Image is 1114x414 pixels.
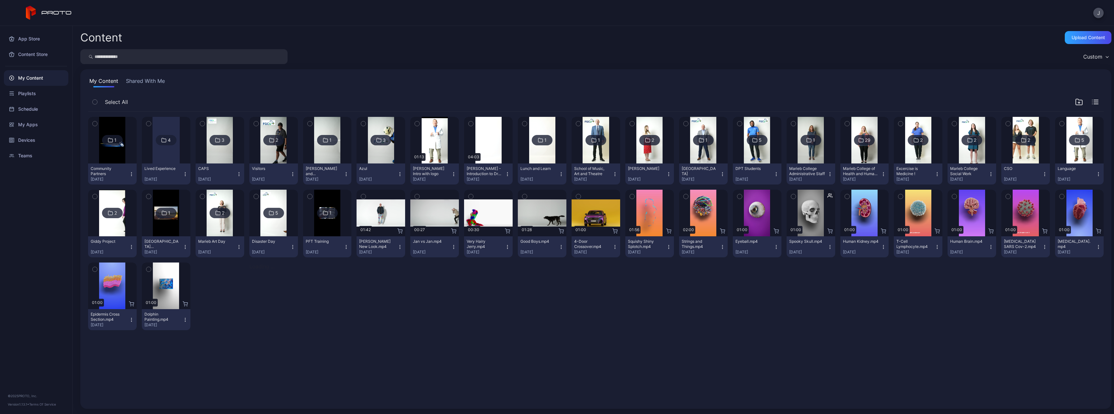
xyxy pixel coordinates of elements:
div: Human Heart.mp4 [1058,239,1093,249]
div: [DATE] [574,250,612,255]
div: Good Boys.mp4 [520,239,556,244]
div: Squishy Shiny Splotch.mp4 [628,239,664,249]
button: Human Kidney.mp4[DATE] [840,236,889,257]
div: Lived Experience [144,166,180,171]
button: Giddy Project[DATE] [88,236,137,257]
div: [DATE] [198,177,236,182]
button: Squishy Shiny Splotch.mp4[DATE] [625,236,674,257]
button: Marieb College Social Work[DATE] [948,163,996,185]
div: Spooky Skull.mp4 [789,239,825,244]
div: [DATE] [359,250,397,255]
span: Version 1.13.1 • [8,402,29,406]
div: Disaster Day [252,239,288,244]
a: Terms Of Service [29,402,56,406]
div: Human Kidney.mp4 [843,239,879,244]
button: [GEOGRAPHIC_DATA][DATE] [679,163,728,185]
button: CAPS[DATE] [196,163,244,185]
div: [DATE] [843,177,881,182]
div: [DATE] [520,177,559,182]
div: [DATE] [628,177,666,182]
div: CSO [1004,166,1040,171]
div: 2 [920,137,923,143]
div: 1 [168,210,170,216]
div: Azul [359,166,395,171]
div: [DATE] [306,177,344,182]
button: School of Music, Art and Theatre[DATE] [572,163,620,185]
div: 2 [652,137,654,143]
div: [DATE] [789,177,827,182]
div: DPT Students [735,166,771,171]
a: Playlists [4,86,68,101]
div: Covid-19 SARS Cov-2.mp4 [1004,239,1040,249]
button: 4-Door Crossover.mp4[DATE] [572,236,620,257]
div: Wayne and Sharon Smith [306,166,341,176]
div: 1 [544,137,547,143]
div: [DATE] [1058,250,1096,255]
button: Epidermis Cross Section.mp4[DATE] [88,309,137,330]
div: 3 [383,137,386,143]
div: [DATE] [144,177,183,182]
div: [DATE] [1004,250,1042,255]
button: Good Boys.mp4[DATE] [518,236,566,257]
div: [DATE] [574,177,612,182]
div: [DATE] [843,250,881,255]
div: [DATE] [359,177,397,182]
div: Content [80,32,122,43]
div: School of Music, Art and Theatre [574,166,610,176]
div: Lunch and Learn [520,166,556,171]
button: [MEDICAL_DATA] SARS Cov-2.mp4[DATE] [1001,236,1050,257]
button: Dolphin Painting.mp4[DATE] [142,309,190,330]
button: [PERSON_NAME][DATE] [625,163,674,185]
div: © 2025 PROTO, Inc. [8,393,64,398]
button: [PERSON_NAME] - Introduction to Dr [PERSON_NAME][DATE] [464,163,513,185]
div: Marieb College Administrative Staff [789,166,825,176]
div: Language [1058,166,1093,171]
button: Upload Content [1065,31,1111,44]
button: Excercise is Medicine ![DATE] [894,163,942,185]
button: PFT Training[DATE] [303,236,352,257]
button: Strings and Things.mp4[DATE] [679,236,728,257]
div: Dolphin Painting.mp4 [144,312,180,322]
button: [PERSON_NAME] Intro with logo[DATE] [410,163,459,185]
div: [DATE] [682,250,720,255]
div: CAPS [198,166,234,171]
div: [DATE] [91,250,129,255]
div: [DATE] [467,177,505,182]
div: [DATE] [628,250,666,255]
div: 4 [168,137,171,143]
div: Strings and Things.mp4 [682,239,717,249]
div: [DATE] [198,250,236,255]
div: 1 [114,137,117,143]
button: Jan vs Jan.mp4[DATE] [410,236,459,257]
div: Very Hairy Jerry.mp4 [467,239,502,249]
div: [DATE] [1058,177,1096,182]
div: 3 [222,137,224,143]
button: Disaster Day[DATE] [249,236,298,257]
div: [DATE] [950,177,988,182]
div: 4-Door Crossover.mp4 [574,239,610,249]
button: DPT Students[DATE] [733,163,781,185]
div: 1 [329,210,332,216]
a: My Content [4,70,68,86]
div: 1 [598,137,600,143]
div: [DATE] [789,250,827,255]
div: Marieb College Social Work [950,166,986,176]
a: My Apps [4,117,68,132]
button: Human Brain.mp4[DATE] [948,236,996,257]
a: Content Store [4,47,68,62]
button: [GEOGRAPHIC_DATA] [GEOGRAPHIC_DATA] Visit[DATE] [142,236,190,257]
span: Select All [105,98,128,106]
div: Human Brain.mp4 [950,239,986,244]
div: [DATE] [467,250,505,255]
button: [MEDICAL_DATA].mp4[DATE] [1055,236,1104,257]
div: 5 [759,137,762,143]
div: Marieb Art Day [198,239,234,244]
button: Language[DATE] [1055,163,1104,185]
div: [DATE] [520,250,559,255]
button: [PERSON_NAME] and [PERSON_NAME][DATE] [303,163,352,185]
div: 2 [276,137,278,143]
div: Dr Buhain Intro with logo [413,166,449,176]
